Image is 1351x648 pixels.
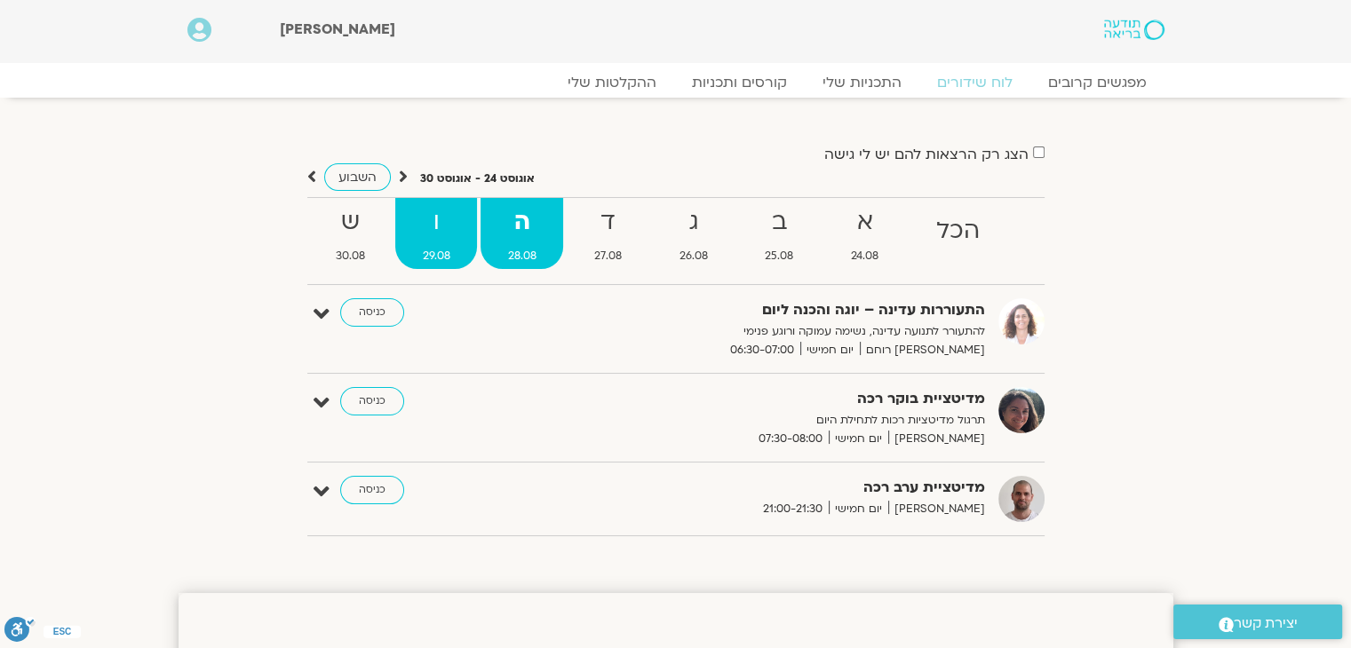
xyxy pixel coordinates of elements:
[888,500,985,518] span: [PERSON_NAME]
[420,170,535,188] p: אוגוסט 24 - אוגוסט 30
[724,341,800,360] span: 06:30-07:00
[550,476,985,500] strong: מדיטציית ערב רכה
[567,198,648,269] a: ד27.08
[738,247,821,265] span: 25.08
[1234,612,1298,636] span: יצירת קשר
[824,247,906,265] span: 24.08
[652,247,735,265] span: 26.08
[805,74,919,91] a: התכניות שלי
[919,74,1030,91] a: לוח שידורים
[652,202,735,242] strong: ג
[340,298,404,327] a: כניסה
[395,202,477,242] strong: ו
[910,198,1007,269] a: הכל
[829,500,888,518] span: יום חמישי
[324,163,391,191] a: השבוע
[752,430,829,448] span: 07:30-08:00
[567,202,648,242] strong: ד
[550,411,985,430] p: תרגול מדיטציות רכות לתחילת היום
[309,202,393,242] strong: ש
[824,202,906,242] strong: א
[395,198,477,269] a: ו29.08
[481,198,563,269] a: ה28.08
[187,74,1164,91] nav: Menu
[309,247,393,265] span: 30.08
[1030,74,1164,91] a: מפגשים קרובים
[824,146,1029,162] label: הצג רק הרצאות להם יש לי גישה
[800,341,860,360] span: יום חמישי
[340,387,404,415] a: כניסה
[550,298,985,322] strong: התעוררות עדינה – יוגה והכנה ליום
[860,341,985,360] span: [PERSON_NAME] רוחם
[1173,605,1342,639] a: יצירת קשר
[395,247,477,265] span: 29.08
[738,202,821,242] strong: ב
[550,74,674,91] a: ההקלטות שלי
[888,430,985,448] span: [PERSON_NAME]
[910,211,1007,251] strong: הכל
[674,74,805,91] a: קורסים ותכניות
[481,202,563,242] strong: ה
[550,322,985,341] p: להתעורר לתנועה עדינה, נשימה עמוקה ורוגע פנימי
[338,169,377,186] span: השבוע
[309,198,393,269] a: ש30.08
[567,247,648,265] span: 27.08
[829,430,888,448] span: יום חמישי
[738,198,821,269] a: ב25.08
[340,476,404,504] a: כניסה
[550,387,985,411] strong: מדיטציית בוקר רכה
[280,20,395,39] span: [PERSON_NAME]
[652,198,735,269] a: ג26.08
[757,500,829,518] span: 21:00-21:30
[481,247,563,265] span: 28.08
[824,198,906,269] a: א24.08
